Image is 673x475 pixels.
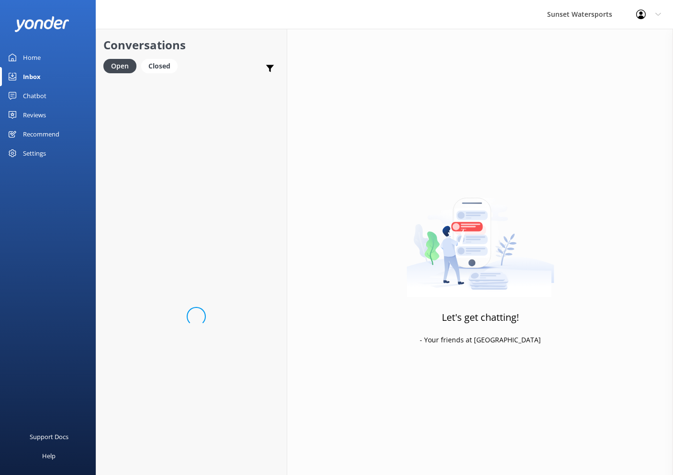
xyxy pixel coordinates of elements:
div: Chatbot [23,86,46,105]
div: Home [23,48,41,67]
img: artwork of a man stealing a conversation from at giant smartphone [406,178,554,297]
a: Open [103,60,141,71]
h3: Let's get chatting! [442,310,519,325]
p: - Your friends at [GEOGRAPHIC_DATA] [420,335,541,345]
div: Recommend [23,124,59,144]
div: Support Docs [30,427,68,446]
div: Open [103,59,136,73]
div: Help [42,446,56,465]
a: Closed [141,60,182,71]
div: Reviews [23,105,46,124]
div: Closed [141,59,178,73]
h2: Conversations [103,36,280,54]
img: yonder-white-logo.png [14,16,69,32]
div: Inbox [23,67,41,86]
div: Settings [23,144,46,163]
